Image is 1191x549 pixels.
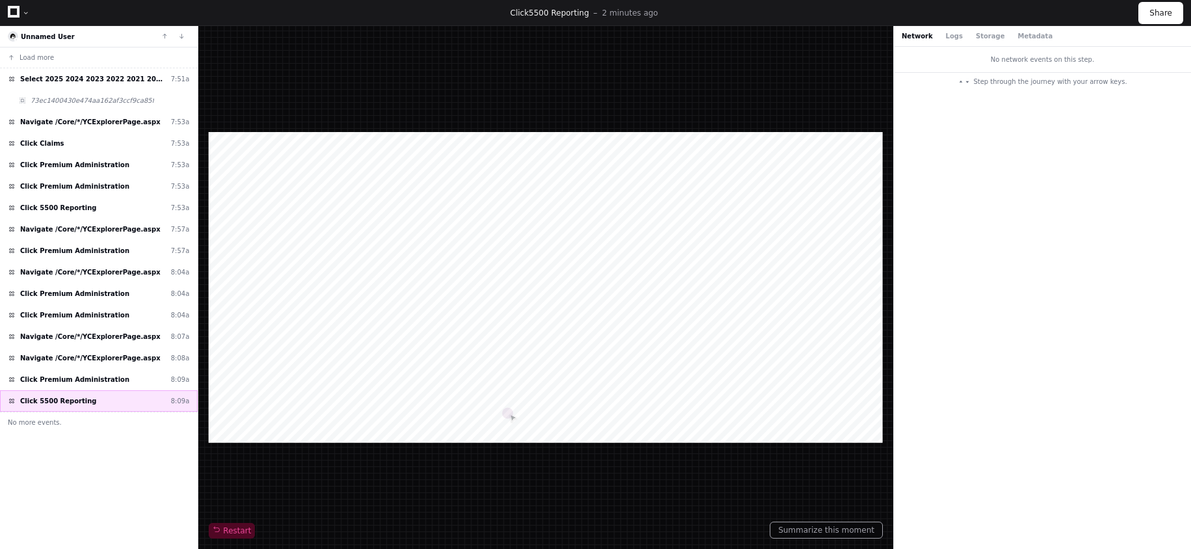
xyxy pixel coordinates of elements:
div: 7:53a [171,139,190,148]
button: Metadata [1017,31,1053,41]
button: Summarize this moment [770,522,883,539]
img: 15.svg [9,33,18,41]
button: Network [902,31,933,41]
a: Unnamed User [21,33,75,40]
span: Click Premium Administration [20,181,129,191]
span: Restart [213,526,251,536]
button: Storage [976,31,1004,41]
button: Restart [209,523,255,539]
span: Step through the journey with your arrow keys. [973,77,1127,87]
span: Click 5500 Reporting [20,396,97,406]
span: Navigate /Core/*/YCExplorerPage.aspx [20,224,161,234]
span: 5500 Reporting [529,8,589,18]
span: Navigate /Core/*/YCExplorerPage.aspx [20,332,161,341]
span: Click Premium Administration [20,375,129,384]
div: 7:53a [171,117,190,127]
span: Select 2025 2024 2023 2022 2021 2020 2019 [20,74,166,84]
button: Share [1138,2,1183,24]
span: Click Premium Administration [20,289,129,299]
span: 73ec1400430e474aa162af3ccf9ca85f [31,96,154,105]
span: Click Premium Administration [20,160,129,170]
div: 7:57a [171,246,190,256]
div: 8:04a [171,310,190,320]
p: 2 minutes ago [602,8,658,18]
div: 7:53a [171,160,190,170]
span: Click [510,8,529,18]
div: 8:04a [171,289,190,299]
div: 8:08a [171,353,190,363]
div: 8:09a [171,396,190,406]
span: Click Premium Administration [20,246,129,256]
div: 7:53a [171,203,190,213]
button: Logs [946,31,963,41]
span: No more events. [8,418,62,427]
span: Navigate /Core/*/YCExplorerPage.aspx [20,117,161,127]
div: 7:57a [171,224,190,234]
div: 8:07a [171,332,190,341]
span: Click Premium Administration [20,310,129,320]
div: No network events on this step. [894,47,1191,72]
div: 7:53a [171,181,190,191]
span: Click 5500 Reporting [20,203,97,213]
div: 8:04a [171,267,190,277]
div: 8:09a [171,375,190,384]
span: Navigate /Core/*/YCExplorerPage.aspx [20,267,161,277]
span: Load more [20,53,54,62]
span: Click Claims [20,139,64,148]
div: 7:51a [171,74,190,84]
span: Navigate /Core/*/YCExplorerPage.aspx [20,353,161,363]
